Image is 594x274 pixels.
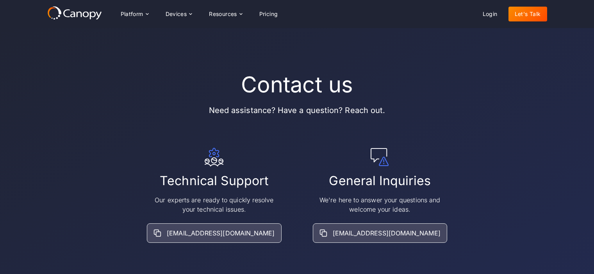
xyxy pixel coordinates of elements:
div: Platform [121,11,143,17]
a: Let's Talk [508,7,547,21]
p: Need assistance? Have a question? Reach out. [209,104,385,117]
div: [EMAIL_ADDRESS][DOMAIN_NAME] [333,228,441,238]
div: Resources [203,6,248,22]
div: Devices [159,6,198,22]
p: We're here to answer your questions and welcome your ideas. [318,195,442,214]
div: Resources [209,11,237,17]
div: Platform [114,6,155,22]
a: Login [476,7,504,21]
a: Pricing [253,7,284,21]
h2: General Inquiries [329,173,430,189]
div: Devices [166,11,187,17]
h1: Contact us [241,72,353,98]
h2: Technical Support [160,173,268,189]
div: [EMAIL_ADDRESS][DOMAIN_NAME] [167,228,275,238]
p: Our experts are ready to quickly resolve your technical issues. [152,195,276,214]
